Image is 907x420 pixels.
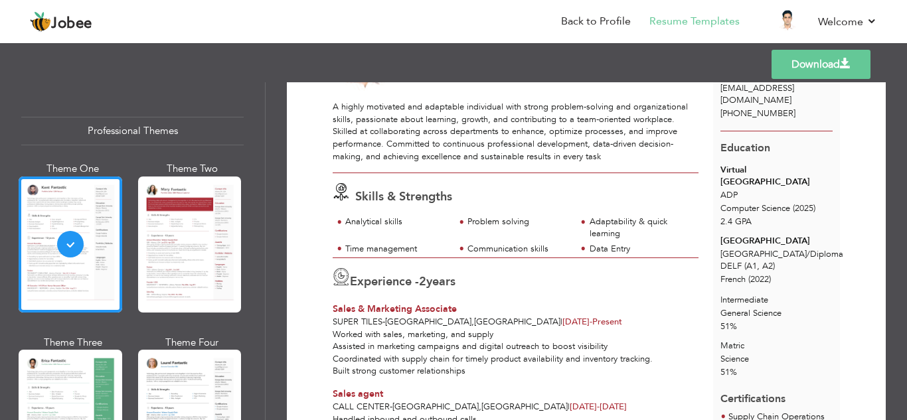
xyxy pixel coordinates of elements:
a: Welcome [818,14,877,30]
span: - [382,316,385,328]
span: | [560,316,562,328]
span: ADP [720,189,738,201]
span: Science [720,353,749,365]
span: [GEOGRAPHIC_DATA] Diploma DELF (A1, A2) [720,248,843,273]
span: General Science [720,307,782,319]
div: A highly motivated and adaptable individual with strong problem-solving and organizational skills... [333,101,699,163]
a: Resume Templates [649,14,740,29]
a: Back to Profile [561,14,631,29]
span: 2.4 GPA [720,216,752,228]
span: Intermediate [720,294,768,306]
span: (2025) [793,202,815,214]
span: (2022) [748,273,771,285]
div: Communication skills [467,243,569,255]
div: Theme Three [21,336,125,350]
span: [PHONE_NUMBER] [720,107,795,119]
span: Call center [333,401,390,413]
a: Download [772,50,870,79]
span: - [597,401,600,413]
span: Education [720,141,770,155]
span: [DATE] [570,401,600,413]
span: Jobee [51,17,92,31]
div: Professional Themes [21,117,244,145]
div: Virtual [GEOGRAPHIC_DATA] [720,164,833,188]
div: Worked with sales, marketing, and supply Assisted in marketing campaigns and digital outreach to ... [325,328,706,378]
div: Problem solving [467,216,569,228]
span: Sales agent [333,387,383,400]
span: Certifications [720,382,785,407]
span: - [390,401,392,413]
span: Computer Science [720,202,790,214]
span: , [479,401,481,413]
span: [GEOGRAPHIC_DATA] [481,401,568,413]
span: - [590,316,592,328]
span: [DATE] [570,401,627,413]
span: Super Tiles [333,316,382,328]
div: [GEOGRAPHIC_DATA] [720,235,833,247]
span: / [807,248,810,260]
span: Matric [720,340,744,352]
img: jobee.io [30,11,51,33]
span: French [720,273,746,285]
span: | [568,401,570,413]
span: 2 [419,273,426,290]
span: [GEOGRAPHIC_DATA] [385,316,471,328]
span: [EMAIL_ADDRESS][DOMAIN_NAME] [720,82,794,107]
a: Jobee [30,11,92,33]
span: [GEOGRAPHIC_DATA] [392,401,479,413]
div: Theme One [21,162,125,176]
div: Analytical skills [345,216,447,228]
img: Profile Img [777,10,798,31]
div: Theme Four [141,336,244,350]
span: , [471,316,474,328]
label: years [419,273,455,291]
span: Experience - [350,273,419,290]
div: Adaptability & quick learning [590,216,691,240]
div: Time management [345,243,447,255]
div: Data Entry [590,243,691,255]
span: Present [562,316,622,328]
div: Theme Two [141,162,244,176]
span: 51% [720,320,737,332]
span: Skills & Strengths [355,188,452,205]
span: [GEOGRAPHIC_DATA] [474,316,560,328]
span: 51% [720,366,737,378]
span: [DATE] [562,316,592,328]
span: Sales & Marketing Associate [333,303,457,315]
